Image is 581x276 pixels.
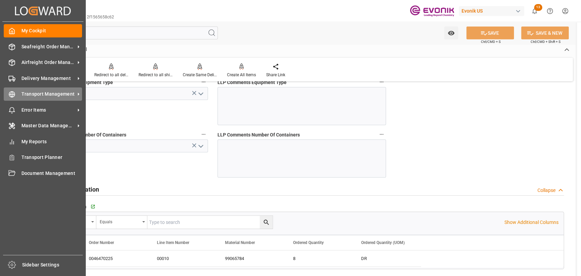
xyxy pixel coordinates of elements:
span: 13 [534,4,542,11]
a: Document Management [4,166,82,180]
span: Ctrl/CMD + S [481,39,501,44]
span: Seafreight Order Management [21,43,75,50]
span: LLP Comments Equipment Type [217,79,287,86]
span: My Reports [21,138,82,145]
button: open menu [444,27,458,39]
a: My Cockpit [4,24,82,37]
p: Show Additional Columns [504,219,559,226]
input: Type to search [147,216,273,229]
span: Ordered Quantity (UOM) [361,240,405,245]
div: Press SPACE to select this row. [81,250,421,267]
span: Line Item Number [157,240,189,245]
div: Create All Items [227,72,256,78]
button: open menu [195,141,205,151]
div: Redirect to all deliveries [94,72,128,78]
button: LLP Comments Number Of Containers [377,130,386,139]
span: Order Number [89,240,114,245]
button: SAVE [466,27,514,39]
button: open menu [96,216,147,229]
button: SAVE & NEW [521,27,569,39]
div: Redirect to all shipments [139,72,173,78]
img: Evonik-brand-mark-Deep-Purple-RGB.jpeg_1700498283.jpeg [410,5,454,17]
div: 0046470225 [81,250,149,266]
span: Document Management [21,170,82,177]
div: Equals [100,217,140,225]
a: Transport Planner [4,151,82,164]
div: 99065784 [217,250,285,266]
div: 8 [285,250,353,266]
span: Sidebar Settings [22,261,83,269]
span: Material Number [225,240,255,245]
span: Airfreight Order Management [21,59,75,66]
div: Create Same Delivery Date [183,72,217,78]
span: Delivery Management [21,75,75,82]
button: Challenge Status Equipment Type [199,78,208,86]
button: show 13 new notifications [527,3,542,19]
div: 00010 [149,250,217,266]
button: LLP Comments Equipment Type [377,78,386,86]
div: Evonik US [459,6,524,16]
button: Evonik US [459,4,527,17]
span: Transport Management [21,91,75,98]
button: search button [260,216,273,229]
input: Search Fields [31,27,218,39]
a: My Reports [4,135,82,148]
span: My Cockpit [21,27,82,34]
div: Collapse [537,187,555,194]
div: DR [353,250,421,266]
span: Transport Planner [21,154,82,161]
div: Share Link [266,72,285,78]
span: LLP Comments Number Of Containers [217,131,300,139]
span: Ctrl/CMD + Shift + S [531,39,561,44]
span: Master Data Management [21,122,75,129]
span: Error Items [21,107,75,114]
span: Ordered Quantity [293,240,324,245]
button: open menu [195,88,205,99]
button: Challenge Status Number Of Containers [199,130,208,139]
button: Help Center [542,3,558,19]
